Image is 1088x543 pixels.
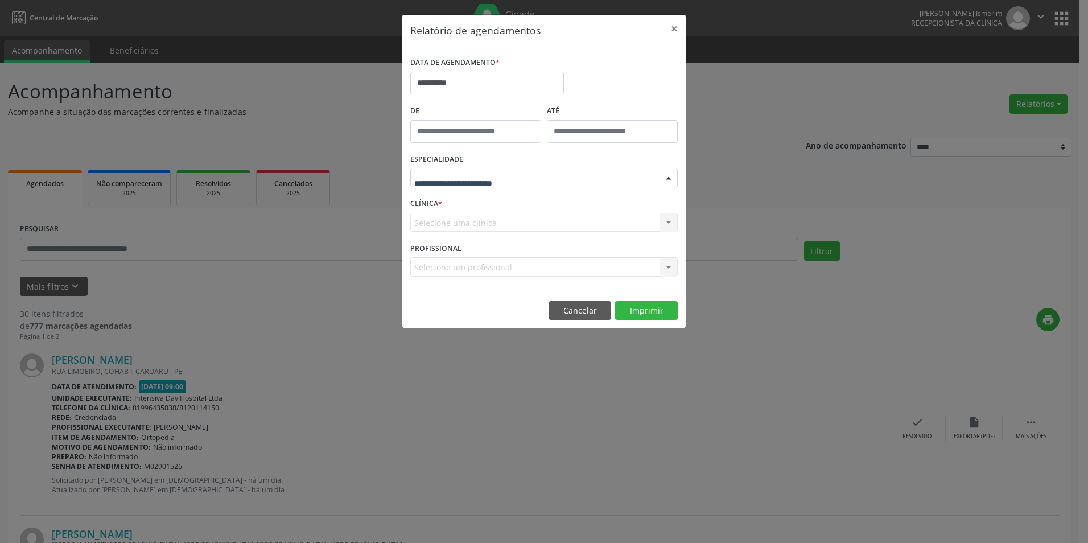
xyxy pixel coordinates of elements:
[547,102,678,120] label: ATÉ
[410,54,500,72] label: DATA DE AGENDAMENTO
[663,15,686,43] button: Close
[410,23,541,38] h5: Relatório de agendamentos
[410,151,463,168] label: ESPECIALIDADE
[410,102,541,120] label: De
